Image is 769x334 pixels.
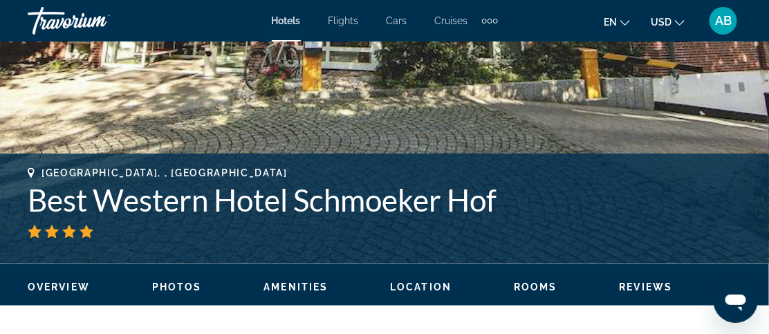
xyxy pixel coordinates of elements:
a: Travorium [28,3,166,39]
button: Photos [152,281,202,293]
button: Extra navigation items [482,10,498,32]
h1: Best Western Hotel Schmoeker Hof [28,182,741,218]
iframe: Button to launch messaging window [714,279,758,323]
span: en [604,17,617,28]
a: Flights [328,15,359,26]
a: Cruises [435,15,468,26]
button: Change language [604,12,630,32]
button: User Menu [705,6,741,35]
span: AB [715,14,732,28]
button: Location [390,281,452,293]
button: Rooms [514,281,557,293]
button: Reviews [620,281,673,293]
span: USD [651,17,671,28]
span: [GEOGRAPHIC_DATA], , [GEOGRAPHIC_DATA] [41,167,288,178]
a: Hotels [272,15,301,26]
a: Cars [387,15,407,26]
button: Overview [28,281,90,293]
button: Change currency [651,12,685,32]
button: Amenities [263,281,328,293]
